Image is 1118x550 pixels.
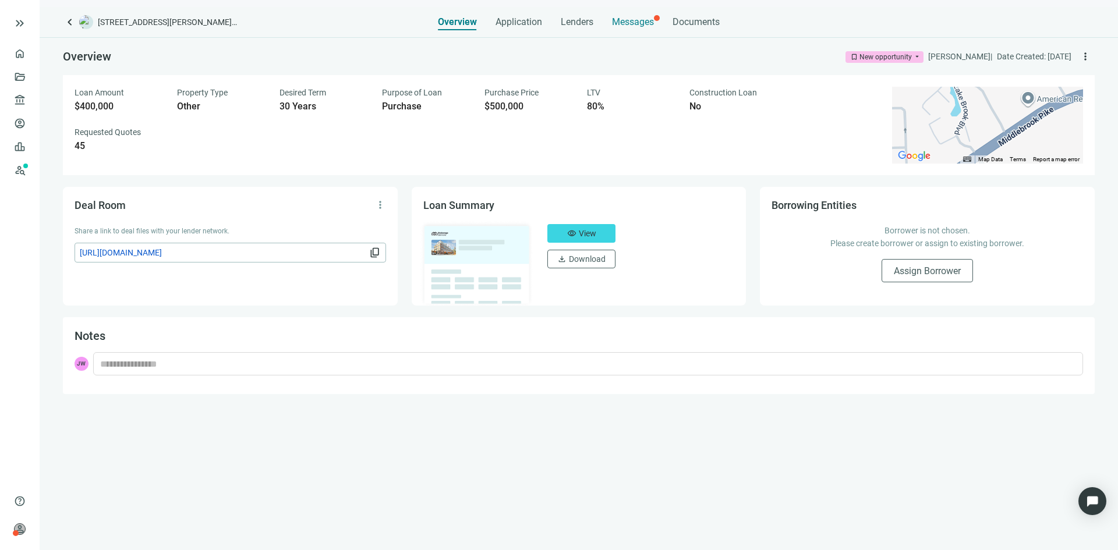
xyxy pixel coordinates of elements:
span: View [579,229,596,238]
a: Open this area in Google Maps (opens a new window) [895,148,933,164]
span: Loan Amount [75,88,124,97]
span: more_vert [374,199,386,211]
div: No [689,101,778,112]
p: Please create borrower or assign to existing borrower. [783,237,1071,250]
img: Google [895,148,933,164]
button: Map Data [978,155,1003,164]
span: bookmark [850,53,858,61]
span: Purchase Price [484,88,539,97]
span: Notes [75,329,105,343]
span: Messages [612,16,654,27]
span: Purpose of Loan [382,88,442,97]
div: 30 Years [279,101,368,112]
img: dealOverviewImg [420,221,534,307]
span: LTV [587,88,600,97]
button: downloadDownload [547,250,615,268]
span: Property Type [177,88,228,97]
span: [URL][DOMAIN_NAME] [80,246,367,259]
span: Assign Borrower [894,265,961,276]
div: Open Intercom Messenger [1078,487,1106,515]
span: Construction Loan [689,88,757,97]
span: JW [75,357,89,371]
span: Requested Quotes [75,127,141,137]
img: deal-logo [79,15,93,29]
span: Documents [673,16,720,28]
div: $500,000 [484,101,573,112]
a: Terms (opens in new tab) [1010,156,1026,162]
span: Application [496,16,542,28]
span: Borrowing Entities [772,199,857,211]
a: keyboard_arrow_left [63,15,77,29]
div: 45 [75,140,163,152]
p: Borrower is not chosen. [783,224,1071,237]
div: Date Created: [DATE] [997,50,1071,63]
span: Overview [63,49,111,63]
span: account_balance [14,94,22,106]
div: Other [177,101,266,112]
a: Report a map error [1033,156,1080,162]
div: [PERSON_NAME] | [928,50,992,63]
span: Lenders [561,16,593,28]
button: Assign Borrower [882,259,973,282]
div: Purchase [382,101,470,112]
button: keyboard_double_arrow_right [13,16,27,30]
div: 80% [587,101,675,112]
span: Overview [438,16,477,28]
span: Deal Room [75,199,126,211]
span: Share a link to deal files with your lender network. [75,227,229,235]
div: $400,000 [75,101,163,112]
span: content_copy [369,247,381,258]
span: person [14,523,26,535]
span: Loan Summary [423,199,494,211]
span: download [557,254,567,264]
button: visibilityView [547,224,615,243]
span: Desired Term [279,88,326,97]
span: visibility [567,229,576,238]
span: help [14,495,26,507]
button: more_vert [1076,47,1095,66]
button: Keyboard shortcuts [963,155,971,164]
button: more_vert [371,196,390,214]
div: New opportunity [859,51,912,63]
span: more_vert [1080,51,1091,62]
span: Download [569,254,606,264]
span: [STREET_ADDRESS][PERSON_NAME][PERSON_NAME] [98,16,238,28]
